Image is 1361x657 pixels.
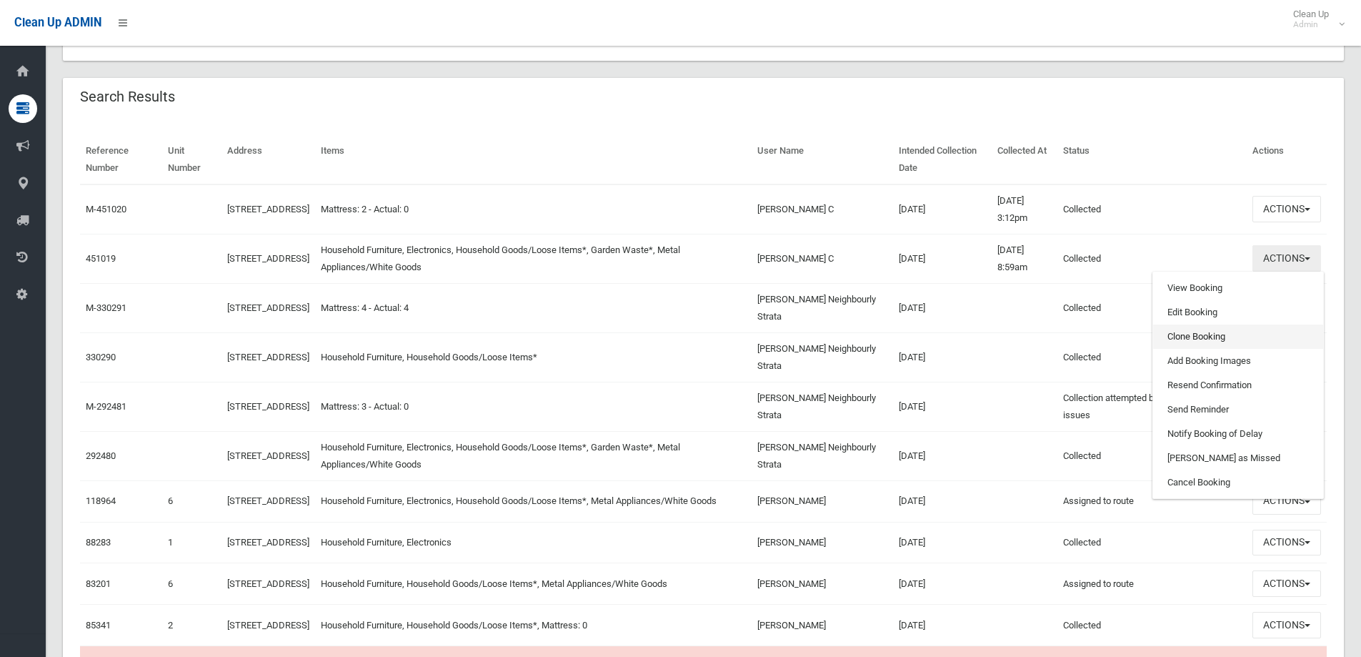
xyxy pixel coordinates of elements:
[80,135,162,184] th: Reference Number
[1153,446,1323,470] a: [PERSON_NAME] as Missed
[752,480,893,522] td: [PERSON_NAME]
[86,537,111,548] a: 88283
[221,135,315,184] th: Address
[162,135,221,184] th: Unit Number
[227,401,309,412] a: [STREET_ADDRESS]
[1286,9,1343,30] span: Clean Up
[86,495,116,506] a: 118964
[752,563,893,605] td: [PERSON_NAME]
[315,382,752,431] td: Mattress: 3 - Actual: 0
[227,253,309,264] a: [STREET_ADDRESS]
[752,431,893,480] td: [PERSON_NAME] Neighbourly Strata
[893,431,992,480] td: [DATE]
[1153,300,1323,325] a: Edit Booking
[162,522,221,563] td: 1
[893,382,992,431] td: [DATE]
[1057,234,1247,283] td: Collected
[227,450,309,461] a: [STREET_ADDRESS]
[1252,245,1321,272] button: Actions
[162,563,221,605] td: 6
[227,578,309,589] a: [STREET_ADDRESS]
[1057,563,1247,605] td: Assigned to route
[893,605,992,646] td: [DATE]
[752,382,893,431] td: [PERSON_NAME] Neighbourly Strata
[227,352,309,362] a: [STREET_ADDRESS]
[86,620,111,631] a: 85341
[893,135,992,184] th: Intended Collection Date
[893,283,992,332] td: [DATE]
[893,480,992,522] td: [DATE]
[315,283,752,332] td: Mattress: 4 - Actual: 4
[315,563,752,605] td: Household Furniture, Household Goods/Loose Items*, Metal Appliances/White Goods
[227,620,309,631] a: [STREET_ADDRESS]
[1057,431,1247,480] td: Collected
[1057,605,1247,646] td: Collected
[1252,570,1321,597] button: Actions
[315,605,752,646] td: Household Furniture, Household Goods/Loose Items*, Mattress: 0
[315,431,752,480] td: Household Furniture, Electronics, Household Goods/Loose Items*, Garden Waste*, Metal Appliances/W...
[1153,397,1323,422] a: Send Reminder
[86,253,116,264] a: 451019
[14,16,101,29] span: Clean Up ADMIN
[227,537,309,548] a: [STREET_ADDRESS]
[752,522,893,563] td: [PERSON_NAME]
[1247,135,1327,184] th: Actions
[86,578,111,589] a: 83201
[752,605,893,646] td: [PERSON_NAME]
[1153,470,1323,495] a: Cancel Booking
[315,234,752,283] td: Household Furniture, Electronics, Household Goods/Loose Items*, Garden Waste*, Metal Appliances/W...
[1153,422,1323,446] a: Notify Booking of Delay
[1252,196,1321,222] button: Actions
[86,302,126,313] a: M-330291
[315,522,752,563] td: Household Furniture, Electronics
[1057,382,1247,431] td: Collection attempted but driver reported issues
[893,234,992,283] td: [DATE]
[1252,488,1321,515] button: Actions
[752,184,893,234] td: [PERSON_NAME] C
[86,450,116,461] a: 292480
[1057,283,1247,332] td: Collected
[752,135,893,184] th: User Name
[893,522,992,563] td: [DATE]
[315,135,752,184] th: Items
[86,352,116,362] a: 330290
[992,135,1057,184] th: Collected At
[63,83,192,111] header: Search Results
[315,332,752,382] td: Household Furniture, Household Goods/Loose Items*
[86,401,126,412] a: M-292481
[1057,522,1247,563] td: Collected
[162,605,221,646] td: 2
[1153,325,1323,349] a: Clone Booking
[752,332,893,382] td: [PERSON_NAME] Neighbourly Strata
[1153,349,1323,373] a: Add Booking Images
[1153,373,1323,397] a: Resend Confirmation
[752,283,893,332] td: [PERSON_NAME] Neighbourly Strata
[315,184,752,234] td: Mattress: 2 - Actual: 0
[893,332,992,382] td: [DATE]
[315,480,752,522] td: Household Furniture, Electronics, Household Goods/Loose Items*, Metal Appliances/White Goods
[227,204,309,214] a: [STREET_ADDRESS]
[752,234,893,283] td: [PERSON_NAME] C
[1252,530,1321,556] button: Actions
[227,302,309,313] a: [STREET_ADDRESS]
[1057,480,1247,522] td: Assigned to route
[1293,19,1329,30] small: Admin
[1057,332,1247,382] td: Collected
[893,563,992,605] td: [DATE]
[227,495,309,506] a: [STREET_ADDRESS]
[992,234,1057,283] td: [DATE] 8:59am
[893,184,992,234] td: [DATE]
[86,204,126,214] a: M-451020
[1252,612,1321,638] button: Actions
[162,480,221,522] td: 6
[1057,184,1247,234] td: Collected
[992,184,1057,234] td: [DATE] 3:12pm
[1057,135,1247,184] th: Status
[1153,276,1323,300] a: View Booking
